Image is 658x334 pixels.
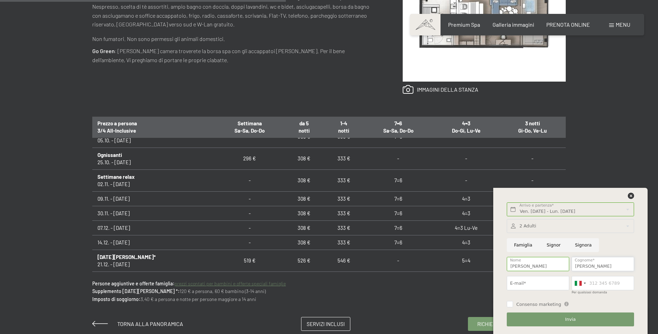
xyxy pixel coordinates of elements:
[499,116,566,138] th: 3 notti
[284,206,324,220] td: 308 €
[215,235,284,250] td: -
[572,276,634,290] input: 312 345 6789
[97,174,135,180] b: Settimane relax
[383,127,413,133] span: Sa-Sa, Do-Do
[499,169,566,191] td: -
[284,272,324,286] td: 526 €
[299,127,310,133] span: notti
[324,220,364,235] td: 333 €
[284,191,324,206] td: 308 €
[92,47,375,64] p: : [PERSON_NAME] camera troverete la borsa spa con gli accappatoi [PERSON_NAME]. Per il bene dell’...
[307,320,345,328] span: Servizi inclusi
[92,272,215,286] td: 26.12. - [DATE]
[301,317,350,331] a: Servizi inclusi
[92,288,180,294] strong: Supplemento [DATE][PERSON_NAME] *:
[546,21,590,28] a: PRENOTA ONLINE
[284,235,324,250] td: 308 €
[572,291,607,294] label: Per qualsiasi domanda
[215,169,284,191] td: -
[215,250,284,272] td: 519 €
[468,317,511,331] a: Richiesta
[92,320,183,327] a: Torna alla panoramica
[364,191,433,206] td: 7=6
[324,250,364,272] td: 546 €
[616,21,630,28] span: Menu
[92,235,215,250] td: 14.12. - [DATE]
[92,220,215,235] td: 07.12. - [DATE]
[338,127,349,133] span: notti
[433,169,499,191] td: -
[433,191,499,206] td: 4=3
[364,272,433,286] td: -
[433,220,499,235] td: 4=3 Lu-Ve
[364,250,433,272] td: -
[499,148,566,169] td: -
[448,21,480,28] a: Premium Spa
[234,127,265,133] span: Sa-Sa, Do-Do
[324,148,364,169] td: 333 €
[324,191,364,206] td: 333 €
[324,206,364,220] td: 333 €
[433,206,499,220] td: 4=3
[493,21,534,28] a: Galleria immagini
[324,116,364,138] th: 1-4
[97,127,136,133] span: 3/4 All-Inclusive
[477,320,502,328] span: Richiesta
[284,148,324,169] td: 308 €
[97,120,137,126] span: Prezzo a persona
[215,272,284,286] td: 519 €
[92,206,215,220] td: 30.11. - [DATE]
[364,148,433,169] td: -
[215,220,284,235] td: -
[97,254,156,260] b: [DATE][PERSON_NAME]*
[92,250,215,272] td: 21.12. - [DATE]
[92,280,566,303] p: 120 € a persona, 60 € bambino (3-14 anni) 3,40 € a persona e notte per persone maggiore a 14 anni
[92,34,375,43] p: Non fumatori. Non sono permessi gli animali domestici.
[284,250,324,272] td: 526 €
[215,116,284,138] th: Settimana
[364,235,433,250] td: 7=6
[364,169,433,191] td: 7=6
[215,191,284,206] td: -
[364,220,433,235] td: 7=6
[452,127,480,133] span: Do-Gi, Lu-Ve
[92,296,140,302] strong: Imposto di soggiorno:
[565,316,575,323] span: Invia
[518,127,547,133] span: Gi-Do, Ve-Lu
[324,272,364,286] td: 546 €
[364,206,433,220] td: 7=6
[364,116,433,138] th: 7=6
[324,235,364,250] td: 333 €
[284,169,324,191] td: 308 €
[433,235,499,250] td: 4=3
[516,301,561,308] span: Consenso marketing
[433,148,499,169] td: -
[324,169,364,191] td: 333 €
[572,276,588,290] div: Italy (Italia): +39
[92,48,115,54] strong: Go Green
[433,272,499,286] td: -
[92,281,174,286] strong: Persone aggiuntive e offerte famiglia:
[92,191,215,206] td: 09.11. - [DATE]
[215,206,284,220] td: -
[284,116,324,138] th: da 5
[284,220,324,235] td: 308 €
[92,169,215,191] td: 02.11. - [DATE]
[215,148,284,169] td: 296 €
[174,281,286,286] a: prezzi scontati per bambini e offerte speciali famiglie
[92,148,215,169] td: 25.10. - [DATE]
[433,250,499,272] td: 5=4
[97,152,122,158] b: Ognissanti
[433,116,499,138] th: 4=3
[117,320,183,327] span: Torna alla panoramica
[507,312,634,327] button: Invia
